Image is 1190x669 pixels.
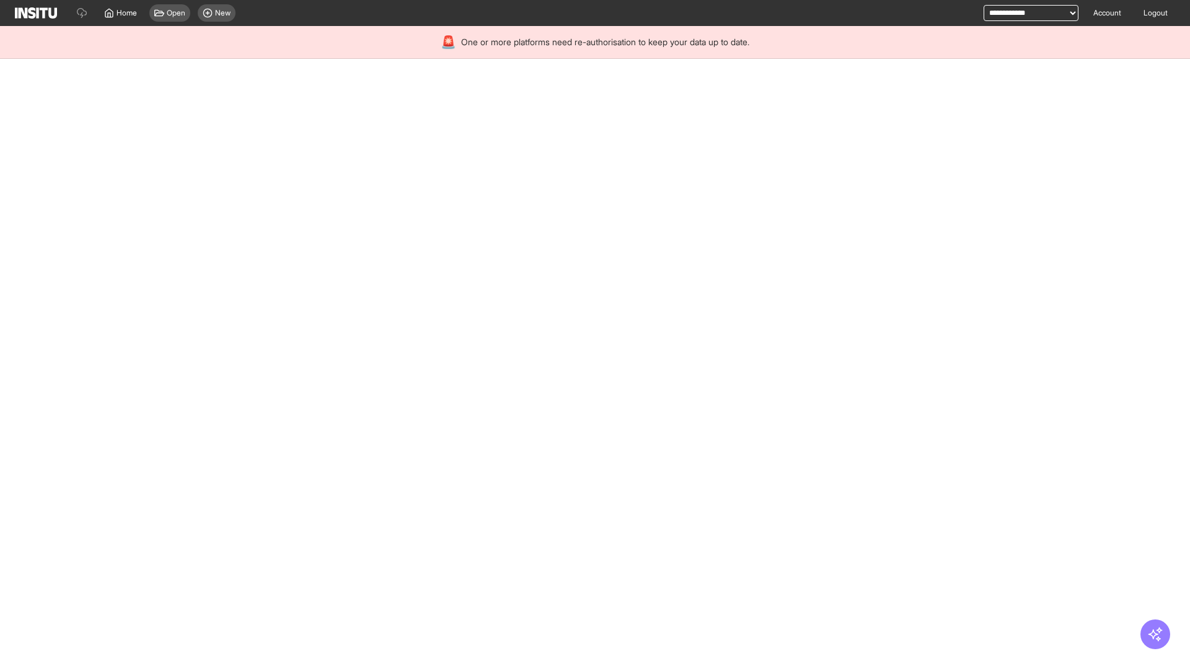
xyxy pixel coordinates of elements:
[167,8,185,18] span: Open
[15,7,57,19] img: Logo
[461,36,749,48] span: One or more platforms need re-authorisation to keep your data up to date.
[215,8,231,18] span: New
[117,8,137,18] span: Home
[441,33,456,51] div: 🚨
